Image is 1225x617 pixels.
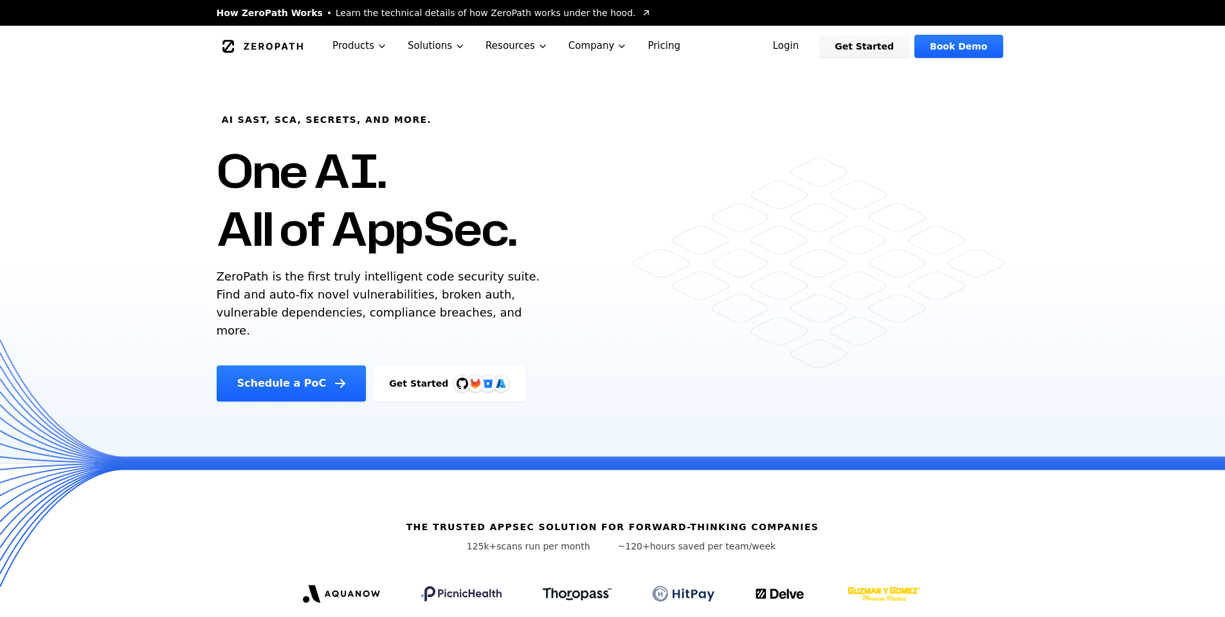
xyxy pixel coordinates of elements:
p: hours saved per team/week [618,540,776,553]
nav: Global [201,26,1024,66]
img: GYG [846,578,922,609]
a: How ZeroPath WorksLearn the technical details of how ZeroPath works under the hood. [217,6,651,19]
span: 125k+ [467,541,497,551]
span: How ZeroPath Works [217,6,323,19]
span: Learn the technical details of how ZeroPath works under the hood. [336,6,636,19]
svg: Bitbucket [481,376,495,391]
p: scans run per month [449,540,608,553]
img: GitHub [457,378,468,389]
button: Resources [475,26,558,66]
button: Products [322,26,397,66]
a: Login [758,35,815,58]
h6: AI SAST, SCA, Secrets, and more. [222,113,432,126]
a: Get Started [819,35,909,58]
span: ~120+ [618,541,650,551]
h6: The Trusted AppSec solution for forward-thinking companies [406,520,819,533]
h1: One AI. All of AppSec. [217,142,517,257]
p: ZeroPath is the first truly intelligent code security suite. Find and auto-fix novel vulnerabilit... [217,268,546,340]
img: Thoropass [543,587,612,600]
a: Book Demo [914,35,1003,58]
img: GitLab [462,371,488,396]
a: Get StartedGitHubGitLabAzure [374,365,525,401]
a: Schedule a PoC [217,365,367,401]
button: Company [558,26,638,66]
a: Pricing [637,26,691,66]
button: Solutions [397,26,475,66]
img: Azure [496,378,506,389]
